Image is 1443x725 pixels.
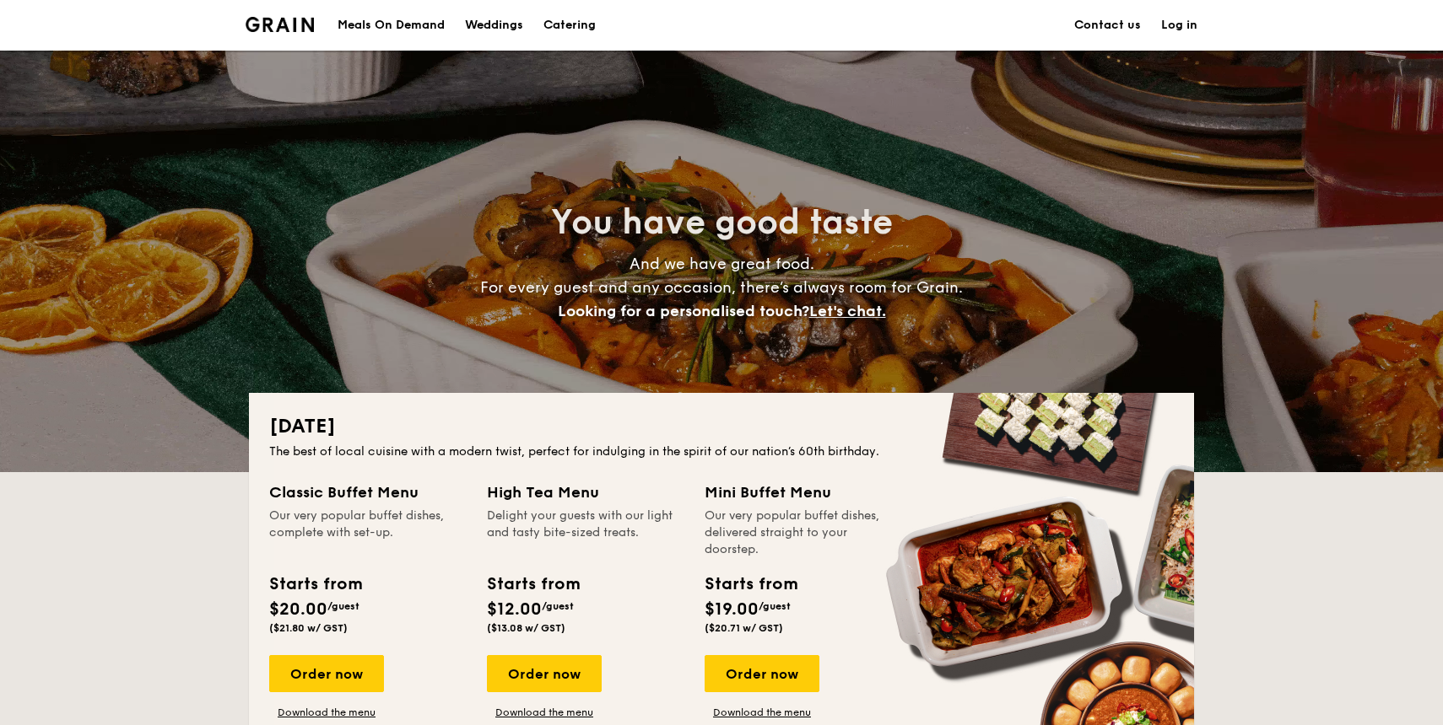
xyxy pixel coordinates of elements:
span: And we have great food. For every guest and any occasion, there’s always room for Grain. [480,255,963,320]
img: Grain [246,17,314,32]
span: You have good taste [551,202,893,243]
span: $20.00 [269,599,327,620]
div: Our very popular buffet dishes, complete with set-up. [269,508,467,558]
span: ($20.71 w/ GST) [705,622,783,634]
span: /guest [759,600,791,612]
span: Looking for a personalised touch? [558,302,809,320]
div: High Tea Menu [487,481,684,504]
a: Download the menu [705,706,819,719]
div: Starts from [269,572,361,597]
span: $12.00 [487,599,542,620]
span: /guest [542,600,574,612]
div: Order now [705,655,819,692]
h2: [DATE] [269,413,1174,440]
div: Starts from [487,572,579,597]
span: /guest [327,600,359,612]
div: The best of local cuisine with a modern twist, perfect for indulging in the spirit of our nation’... [269,443,1174,460]
a: Download the menu [269,706,384,719]
span: ($21.80 w/ GST) [269,622,348,634]
div: Mini Buffet Menu [705,481,902,504]
a: Logotype [246,17,314,32]
span: Let's chat. [809,302,886,320]
div: Our very popular buffet dishes, delivered straight to your doorstep. [705,508,902,558]
span: ($13.08 w/ GST) [487,622,565,634]
div: Order now [487,655,602,692]
div: Delight your guests with our light and tasty bite-sized treats. [487,508,684,558]
div: Starts from [705,572,797,597]
div: Order now [269,655,384,692]
div: Classic Buffet Menu [269,481,467,504]
span: $19.00 [705,599,759,620]
a: Download the menu [487,706,602,719]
